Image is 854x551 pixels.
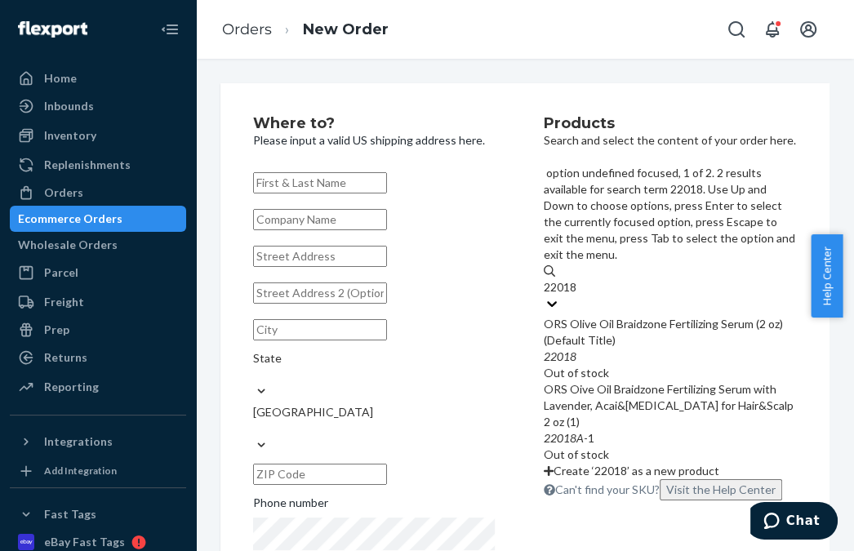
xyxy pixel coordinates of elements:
a: Inbounds [10,93,186,119]
div: Replenishments [44,157,131,173]
input: option undefined focused, 1 of 2. 2 results available for search term 22018. Use Up and Down to c... [544,279,579,295]
div: Integrations [44,433,113,450]
div: Add Integration [44,464,117,478]
a: Add Integration [10,461,186,481]
a: Freight [10,289,186,315]
p: Search and select the content of your order here. [544,132,797,149]
span: Out of stock [544,447,609,461]
em: 22018 [544,349,576,363]
a: Returns [10,344,186,371]
h2: Products [544,116,797,132]
div: -1 [544,430,797,447]
button: Fast Tags [10,501,186,527]
a: Inventory [10,122,186,149]
a: Parcel [10,260,186,286]
input: City [253,319,387,340]
div: ORS Oive Oil Braidzone Fertilizing Serum with Lavender, Acai&[MEDICAL_DATA] for Hair&Scalp 2 oz (1) [544,381,797,430]
input: Street Address 2 (Optional) [253,282,387,304]
div: Orders [44,184,83,201]
input: ZIP Code [253,464,387,485]
button: Open Search Box [720,13,753,46]
div: [GEOGRAPHIC_DATA] [253,404,495,420]
div: Wholesale Orders [18,237,118,253]
span: Out of stock [544,366,609,380]
div: Fast Tags [44,506,96,522]
p: option undefined focused, 1 of 2. 2 results available for search term 22018. Use Up and Down to c... [544,165,797,263]
div: Ecommerce Orders [18,211,122,227]
input: First & Last Name [253,172,387,193]
button: Open notifications [756,13,789,46]
span: Create ‘22018’ as a new product [554,464,719,478]
h2: Where to? [253,116,495,132]
input: Company Name [253,209,387,230]
input: State [253,367,255,383]
button: Integrations [10,429,186,455]
input: Street Address [253,246,387,267]
a: Home [10,65,186,91]
button: option undefined focused, 1 of 2. 2 results available for search term 22018. Use Up and Down to c... [660,479,782,500]
a: Ecommerce Orders [10,206,186,232]
div: Reporting [44,379,99,395]
div: State [253,350,495,367]
a: Wholesale Orders [10,232,186,258]
button: Open account menu [792,13,825,46]
a: Orders [10,180,186,206]
div: Prep [44,322,69,338]
a: Orders [222,20,272,38]
a: Prep [10,317,186,343]
input: [GEOGRAPHIC_DATA] [253,420,255,437]
div: Returns [44,349,87,366]
span: Phone number [253,495,328,518]
a: Reporting [10,374,186,400]
iframe: Opens a widget where you can chat to one of our agents [750,502,838,543]
ol: breadcrumbs [209,6,402,54]
div: eBay Fast Tags [44,534,125,550]
a: New Order [303,20,389,38]
button: Close Navigation [153,13,186,46]
a: Replenishments [10,152,186,178]
div: Home [44,70,77,87]
img: Flexport logo [18,21,87,38]
span: Can't find your SKU? [555,482,782,496]
div: Freight [44,294,84,310]
div: Inventory [44,127,96,144]
div: Parcel [44,264,78,281]
em: 22018A [544,431,584,445]
div: Inbounds [44,98,94,114]
button: Help Center [811,234,843,318]
div: ORS Olive Oil Braidzone Fertilizing Serum (2 oz) (Default Title) [544,316,797,349]
p: Please input a valid US shipping address here. [253,132,495,149]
